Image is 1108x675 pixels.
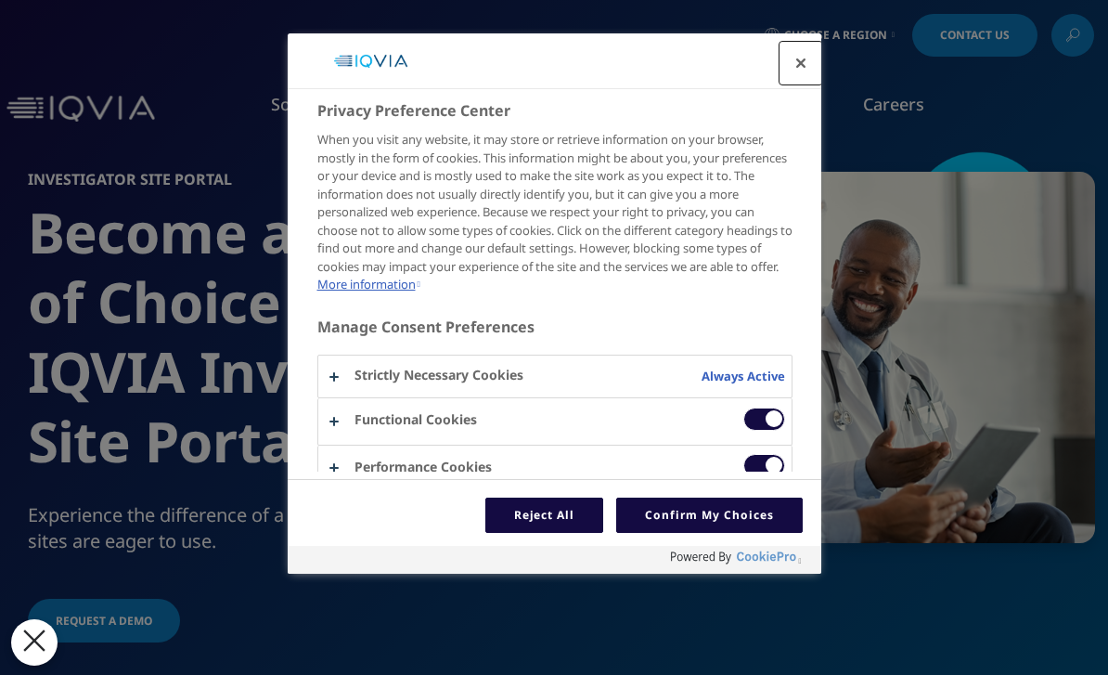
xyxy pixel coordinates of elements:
[780,43,821,84] button: Close preference center
[317,99,792,122] h2: Privacy Preference Center
[671,551,797,565] img: Powered by OneTrust Opens in a new Tab
[322,43,419,80] img: Company Logo
[485,498,604,533] button: Reject All
[288,33,821,574] div: Privacy Preference Center
[317,318,792,346] h3: Manage Consent Preferences
[288,33,821,574] div: Preference center
[11,619,58,666] button: Close Preferences
[316,43,427,80] div: Company Logo
[317,131,792,293] div: When you visit any website, it may store or retrieve information on your browser, mostly in the f...
[616,498,802,533] button: Confirm My Choices
[671,551,812,574] a: Powered by OneTrust Opens in a new Tab
[317,276,420,292] a: More information about your privacy, opens in a new tab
